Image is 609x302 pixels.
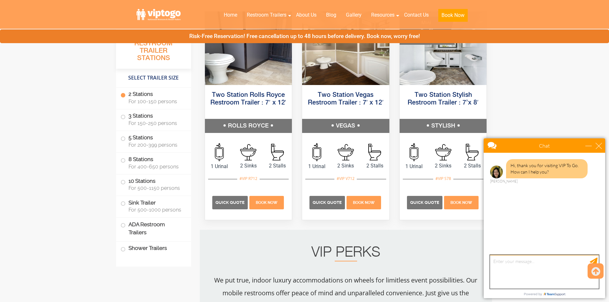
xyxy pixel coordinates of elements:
[433,8,472,26] a: Book Now
[215,143,224,161] img: an icon of urinal
[466,144,479,160] img: an icon of stall
[219,8,242,22] a: Home
[400,163,429,170] span: 1 Urinal
[312,143,321,161] img: an icon of urinal
[242,8,291,22] a: Restroom Trailers
[291,8,321,22] a: About Us
[309,199,346,205] a: Quick Quote
[353,200,375,205] span: Book Now
[302,163,331,170] span: 1 Urinal
[121,174,187,194] label: 10 Stations
[313,200,342,205] span: Quick Quote
[433,174,453,183] div: #VIP S78
[240,144,256,160] img: an icon of sink
[116,72,191,84] h4: Select Trailer Size
[205,119,292,133] h5: ROLLS ROYCE
[212,199,249,205] a: Quick Quote
[321,8,341,22] a: Blog
[205,12,292,85] img: Side view of two station restroom trailer with separate doors for males and females
[129,142,183,148] span: For 200-399 persons
[480,135,609,302] iframe: Live Chat Box
[129,207,183,213] span: For 500-1000 persons
[121,242,187,255] label: Shower Trailers
[368,144,381,160] img: an icon of stall
[121,131,187,151] label: 5 Stations
[407,199,443,205] a: Quick Quote
[341,8,366,22] a: Gallery
[334,174,357,183] div: #VIP V712
[121,196,187,216] label: Sink Trailer
[237,174,260,183] div: #VIP R712
[210,92,286,106] a: Two Station Rolls Royce Restroom Trailer : 7′ x 12′
[429,162,458,170] span: 2 Sinks
[234,162,263,170] span: 2 Sinks
[400,119,487,133] h5: STYLISH
[116,30,191,69] h3: All Portable Restroom Trailer Stations
[256,200,277,205] span: Book Now
[213,246,479,261] h2: VIP PERKS
[408,92,478,106] a: Two Station Stylish Restroom Trailer : 7’x 8′
[438,9,468,22] button: Book Now
[346,199,382,205] a: Book Now
[360,162,389,170] span: 2 Stalls
[410,143,418,161] img: an icon of urinal
[129,185,183,191] span: For 500-1150 persons
[121,88,187,107] label: 2 Stations
[129,120,183,126] span: For 150-250 persons
[400,12,487,85] img: A mini restroom trailer with two separate stations and separate doors for males and females
[121,109,187,129] label: 3 Stations
[215,200,245,205] span: Quick Quote
[271,144,284,160] img: an icon of stall
[302,12,389,85] img: Side view of two station restroom trailer with separate doors for males and females
[458,162,487,170] span: 2 Stalls
[338,144,354,160] img: an icon of sink
[205,163,234,170] span: 1 Urinal
[443,199,479,205] a: Book Now
[450,200,472,205] span: Book Now
[331,162,360,170] span: 2 Sinks
[308,92,384,106] a: Two Station Vegas Restroom Trailer : 7′ x 12′
[410,200,439,205] span: Quick Quote
[121,218,187,239] label: ADA Restroom Trailers
[302,119,389,133] h5: VEGAS
[263,162,292,170] span: 2 Stalls
[435,144,451,160] img: an icon of sink
[399,8,433,22] a: Contact Us
[129,98,183,105] span: For 100-150 persons
[366,8,399,22] a: Resources
[248,199,285,205] a: Book Now
[129,164,183,170] span: For 400-650 persons
[121,153,187,173] label: 8 Stations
